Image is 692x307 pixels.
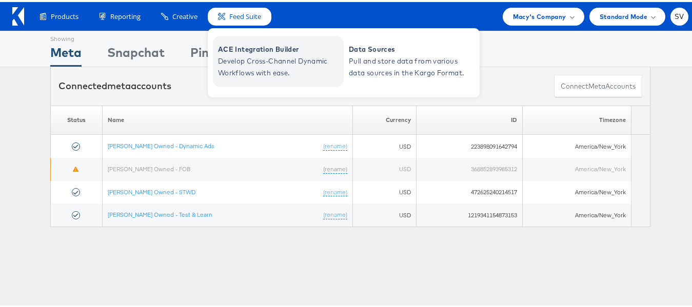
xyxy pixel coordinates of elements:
td: USD [352,133,416,156]
th: ID [416,104,522,133]
td: USD [352,201,416,224]
a: [PERSON_NAME] Owned - FOB [108,163,190,171]
button: ConnectmetaAccounts [554,73,642,96]
td: 223898091642794 [416,133,522,156]
div: Meta [50,42,82,65]
td: USD [352,156,416,179]
span: Develop Cross-Channel Dynamic Workflows with ease. [218,53,341,77]
span: Data Sources [349,42,472,53]
th: Timezone [522,104,631,133]
span: Macy's Company [513,9,566,20]
span: meta [588,79,605,89]
span: Feed Suite [229,10,261,19]
a: (rename) [323,140,347,149]
a: (rename) [323,209,347,217]
td: 1219341154873153 [416,201,522,224]
th: Currency [352,104,416,133]
span: Creative [172,10,197,19]
a: [PERSON_NAME] Owned - Test & Learn [108,209,212,216]
td: America/New_York [522,201,631,224]
span: SV [675,11,684,18]
td: America/New_York [522,156,631,179]
th: Status [51,104,103,133]
a: [PERSON_NAME] Owned - Dynamic Ads [108,140,214,148]
span: ACE Integration Builder [218,42,341,53]
span: Standard Mode [600,9,647,20]
td: USD [352,179,416,202]
a: (rename) [323,186,347,195]
span: Pull and store data from various data sources in the Kargo Format. [349,53,472,77]
td: America/New_York [522,179,631,202]
div: Showing [50,29,82,42]
td: America/New_York [522,133,631,156]
td: 368852893985312 [416,156,522,179]
th: Name [102,104,352,133]
span: meta [107,78,131,90]
a: ACE Integration Builder Develop Cross-Channel Dynamic Workflows with ease. [213,34,344,85]
div: Connected accounts [58,77,171,91]
a: (rename) [323,163,347,172]
td: 472625240214517 [416,179,522,202]
a: [PERSON_NAME] Owned - STWD [108,186,195,194]
span: Reporting [110,10,141,19]
div: Snapchat [107,42,165,65]
span: Products [51,10,78,19]
div: Pinterest [190,42,245,65]
a: Data Sources Pull and store data from various data sources in the Kargo Format. [344,34,474,85]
